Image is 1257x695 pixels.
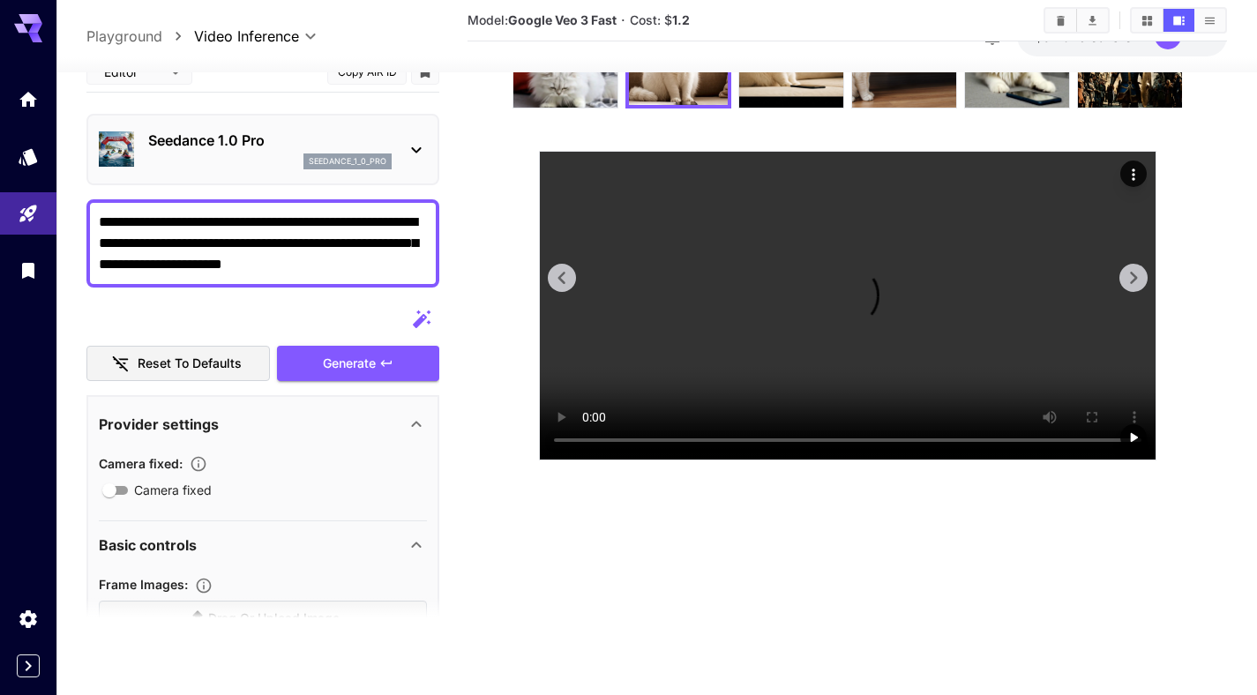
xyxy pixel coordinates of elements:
div: Provider settings [99,403,427,445]
span: Cost: $ [630,12,690,27]
span: Generate [323,353,376,375]
div: Settings [18,608,39,630]
div: Home [18,88,39,110]
button: Show media in video view [1163,9,1194,32]
p: Basic controls [99,535,197,557]
div: Seedance 1.0 Proseedance_1_0_pro [99,123,427,176]
button: Show media in grid view [1132,9,1163,32]
p: seedance_1_0_pro [309,155,386,168]
span: Frame Images : [99,578,188,593]
div: Basic controls [99,525,427,567]
p: Provider settings [99,414,219,435]
p: Seedance 1.0 Pro [148,130,392,151]
p: · [621,10,625,31]
b: Google Veo 3 Fast [508,12,617,27]
div: Playground [18,203,39,225]
nav: breadcrumb [86,26,194,47]
div: Show media in grid viewShow media in video viewShow media in list view [1130,7,1227,34]
button: Download All [1077,9,1108,32]
button: Clear All [1045,9,1076,32]
button: Generate [277,346,439,382]
button: Expand sidebar [17,654,40,677]
span: Camera fixed [134,481,212,499]
span: credits left [1079,29,1141,44]
span: Camera fixed : [99,456,183,471]
a: Playground [86,26,162,47]
div: Clear AllDownload All [1044,7,1110,34]
b: 1.2 [672,12,690,27]
span: $62.01 [1035,29,1079,44]
div: Library [18,259,39,281]
span: Video Inference [194,26,299,47]
button: Upload frame images. [188,577,220,594]
div: Models [18,146,39,168]
button: Reset to defaults [86,346,270,382]
div: Play video [1120,424,1147,451]
button: Show media in list view [1194,9,1225,32]
span: Model: [468,12,617,27]
div: Actions [1120,161,1147,187]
